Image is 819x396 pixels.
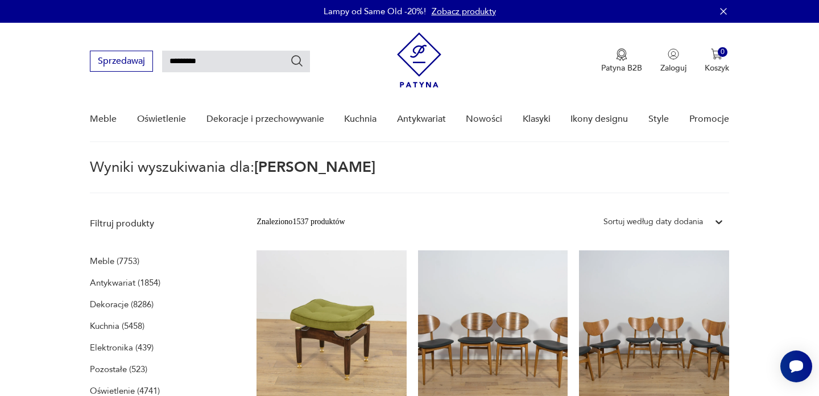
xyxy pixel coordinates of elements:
p: Wyniki wyszukiwania dla: [90,160,729,193]
a: Ikona medaluPatyna B2B [601,48,642,73]
p: Zaloguj [660,63,686,73]
a: Kuchnia [344,97,377,141]
a: Antykwariat (1854) [90,275,160,291]
iframe: Smartsupp widget button [780,350,812,382]
a: Nowości [466,97,502,141]
a: Elektronika (439) [90,340,154,356]
p: Patyna B2B [601,63,642,73]
a: Antykwariat [397,97,446,141]
div: Sortuj według daty dodania [603,216,703,228]
button: Zaloguj [660,48,686,73]
a: Pozostałe (523) [90,361,147,377]
a: Oświetlenie [137,97,186,141]
a: Style [648,97,669,141]
img: Patyna - sklep z meblami i dekoracjami vintage [397,32,441,88]
a: Dekoracje i przechowywanie [206,97,324,141]
button: Sprzedawaj [90,51,153,72]
div: Znaleziono 1537 produktów [257,216,345,228]
a: Meble [90,97,117,141]
a: Zobacz produkty [432,6,496,17]
button: 0Koszyk [705,48,729,73]
span: [PERSON_NAME] [254,157,375,178]
p: Lampy od Same Old -20%! [324,6,426,17]
a: Klasyki [523,97,551,141]
img: Ikona koszyka [711,48,722,60]
a: Ikony designu [570,97,628,141]
img: Ikonka użytkownika [668,48,679,60]
a: Kuchnia (5458) [90,318,144,334]
a: Meble (7753) [90,253,139,269]
p: Filtruj produkty [90,217,229,230]
img: Ikona medalu [616,48,627,61]
button: Szukaj [290,54,304,68]
button: Patyna B2B [601,48,642,73]
a: Promocje [689,97,729,141]
a: Dekoracje (8286) [90,296,154,312]
div: 0 [718,47,727,57]
a: Sprzedawaj [90,58,153,66]
p: Koszyk [705,63,729,73]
